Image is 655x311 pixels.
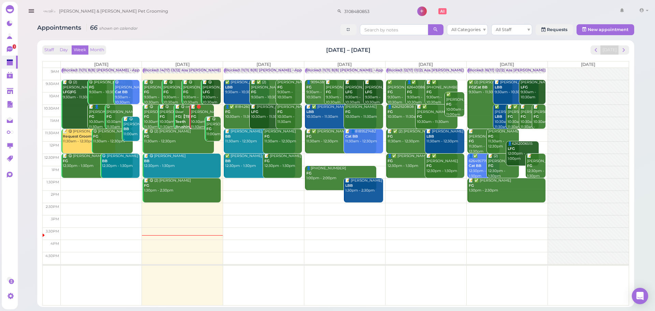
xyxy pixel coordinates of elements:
button: [DATE] [600,45,619,55]
b: Cat BB [345,134,358,139]
b: FG|Cat BB [469,85,487,89]
b: FG [264,134,270,139]
span: 10:30am [44,106,59,111]
b: LBB [426,134,434,139]
div: 📝 😋 [PERSON_NAME] 11:30am - 12:30pm [62,129,115,144]
div: ✅ [PERSON_NAME] 12:30pm - 1:30pm [225,154,295,169]
div: ✅ [PERSON_NAME] 10:30am - 11:30am [494,104,512,129]
b: BB [225,159,231,163]
b: FG [306,85,311,89]
div: 📝 😋 [PERSON_NAME] 12:30pm - 1:30pm [62,154,133,169]
b: FG [89,114,94,119]
span: [DATE] [337,62,352,67]
b: FG [106,114,112,119]
div: [PERSON_NAME] 10:30am - 11:30am [277,104,302,125]
b: FG [89,85,94,89]
b: LBB [225,85,233,89]
b: Cat BB [469,164,481,168]
b: FG [388,134,393,139]
b: FG [277,110,282,114]
div: 📝 😋 (2) [PERSON_NAME] 11:30am - 12:30pm [144,129,214,144]
b: FG [251,90,256,94]
b: FG [144,183,149,188]
div: ✅ (2) [PERSON_NAME] 9:30am - 11:30am [468,80,513,95]
div: 📝 [PERSON_NAME] 9:30am - 10:30am [494,80,539,95]
b: BB [144,159,149,163]
button: prev [591,45,601,55]
b: LFG|FG [63,90,76,94]
b: FG [63,159,68,163]
div: 📝 [PERSON_NAME] 10:30am - 11:30am [251,104,295,119]
b: LFG [203,90,210,94]
div: [PERSON_NAME] 10:30am - 11:30am [345,104,383,119]
b: FG [534,114,539,119]
div: 📝 (2) [PERSON_NAME] 12:30pm - 1:30pm [488,154,519,179]
div: 📝 ✅ [PERSON_NAME] 11:30am - 12:30pm [306,129,376,144]
div: 😋 [PERSON_NAME] 9:30am - 10:30am [89,80,133,95]
b: FG [144,90,149,94]
b: FG [191,114,196,119]
div: Blocked: 12(17) 11(12) Asa [PERSON_NAME] [PERSON_NAME] • Appointment [387,68,525,73]
div: 📝 ✅ [PHONE_NUMBER] 9:30am - 10:30am [426,80,457,105]
div: 📝 😋 [PERSON_NAME] 10:30am - 11:30am [144,104,167,129]
b: FG [144,134,149,139]
b: FG [183,90,188,94]
div: 📝 [PERSON_NAME] 1:30pm - 2:30pm [345,178,383,193]
div: 📝 😋 (2) [PERSON_NAME] 1:30pm - 2:30pm [144,178,221,193]
span: 4pm [50,241,59,246]
div: 📝 ✅ [PERSON_NAME] 10:30am - 11:30am [417,104,457,125]
div: [PERSON_NAME] 11:30am - 12:30pm [488,129,519,149]
b: LBB [345,183,353,188]
div: 📝 [PERSON_NAME] 10:30am - 11:30am [520,104,538,129]
span: 1pm [52,168,59,172]
span: 9:30am [46,82,59,86]
div: 👤✅ 8184260797 10:30am - 11:30am [225,104,269,119]
b: FG [488,134,493,139]
b: FG [426,164,432,168]
span: New appointment [588,27,628,32]
b: FG [388,110,393,114]
b: FG [225,110,230,114]
span: 2:30pm [46,204,59,209]
b: Request Groomer|FG [63,134,102,139]
div: 📝 [PERSON_NAME] 9:30am - 10:30am [345,80,376,105]
b: LFG [345,90,352,94]
b: FG [508,114,513,119]
div: 📝 😋 [PERSON_NAME] 9:30am - 10:30am [144,80,175,105]
div: 📝 [PERSON_NAME] 10:30am - 11:30am [533,104,545,135]
div: Blocked: 14(17) 13(12) Asa [PERSON_NAME] [PERSON_NAME] • Appointment [144,68,282,73]
b: FG [407,90,412,94]
b: BB [123,127,129,131]
b: LFG [251,110,258,114]
span: 10am [49,94,59,98]
b: FG [388,159,393,163]
div: 📝 😋 [PERSON_NAME] 12:30pm - 1:30pm [144,154,221,169]
div: 😋 [PERSON_NAME] 12:30pm - 1:30pm [102,154,140,169]
div: 📝 😋 [PERSON_NAME] 9:30am - 10:30am [183,80,214,105]
input: Search by notes [360,24,428,35]
div: 📝 🛑 [PERSON_NAME] 10:30am - 11:30am [191,104,214,129]
span: 4:30pm [45,254,59,258]
div: Open Intercom Messenger [632,288,648,304]
div: 📝 ✅ [PERSON_NAME] 10:30am - 11:30am [507,104,525,129]
input: Search customer [342,6,408,17]
span: 11:30am [45,131,59,135]
div: 📝 [PERSON_NAME] 11:30am - 12:30pm [426,129,464,144]
div: 📝 😋 or Bear 10:30am - 11:30am [175,104,199,140]
div: 👤[PHONE_NUMBER] 1:00pm - 2:00pm [306,166,376,181]
div: [PERSON_NAME] 9:30am - 10:30am [277,80,302,100]
b: FG [160,114,165,119]
div: 😋 [PERSON_NAME] 11:30am - 12:30pm [93,129,133,144]
button: Month [88,45,106,55]
b: LFG [365,90,372,94]
div: 👤9094380054 9:30am - 10:30am [306,80,337,100]
b: FG|【TB】Teeth Brushing [175,114,194,129]
b: FG [469,139,474,143]
div: 😋 [PERSON_NAME] 9:30am - 10:30am [115,80,140,105]
div: 📝 [PERSON_NAME] 11:30am - 12:30pm [468,129,499,154]
b: FG [488,164,493,168]
b: LBB [306,110,314,114]
button: Day [56,45,72,55]
b: LFG [521,85,528,89]
b: LBB [495,114,502,119]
